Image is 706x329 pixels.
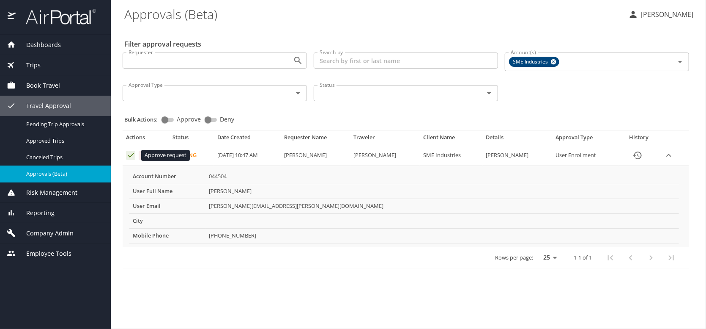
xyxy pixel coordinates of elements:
[552,134,619,145] th: Approval Type
[214,145,281,166] td: [DATE] 10:47 AM
[627,145,648,166] button: History
[8,8,16,25] img: icon-airportal.png
[123,134,169,145] th: Actions
[26,170,101,178] span: Approvals (Beta)
[483,145,552,166] td: [PERSON_NAME]
[350,145,420,166] td: [PERSON_NAME]
[205,228,679,243] td: [PHONE_NUMBER]
[16,61,41,70] span: Trips
[281,134,350,145] th: Requester Name
[420,134,483,145] th: Client Name
[205,199,679,213] td: [PERSON_NAME][EMAIL_ADDRESS][PERSON_NAME][DOMAIN_NAME]
[129,169,205,184] th: Account Number
[495,255,533,260] p: Rows per page:
[26,137,101,145] span: Approved Trips
[16,249,71,258] span: Employee Tools
[292,55,304,66] button: Open
[509,58,553,66] span: SME Industries
[123,134,689,269] table: Approval table
[420,145,483,166] td: SME Industries
[574,255,592,260] p: 1-1 of 1
[16,81,60,90] span: Book Travel
[205,184,679,199] td: [PERSON_NAME]
[124,116,164,123] p: Bulk Actions:
[674,56,686,68] button: Open
[124,1,621,27] h1: Approvals (Beta)
[314,53,498,69] input: Search by first or last name
[205,169,679,184] td: 044504
[26,153,101,161] span: Canceled Trips
[177,116,201,122] span: Approve
[214,134,281,145] th: Date Created
[129,169,679,243] table: More info for approvals
[26,120,101,128] span: Pending Trip Approvals
[129,228,205,243] th: Mobile Phone
[16,40,61,50] span: Dashboards
[16,8,96,25] img: airportal-logo.png
[625,7,697,22] button: [PERSON_NAME]
[16,101,71,111] span: Travel Approval
[169,134,214,145] th: Status
[638,9,693,19] p: [PERSON_NAME]
[220,116,234,122] span: Deny
[16,229,74,238] span: Company Admin
[16,208,55,218] span: Reporting
[536,251,560,264] select: rows per page
[350,134,420,145] th: Traveler
[619,134,659,145] th: History
[16,188,77,197] span: Risk Management
[509,57,559,67] div: SME Industries
[281,145,350,166] td: [PERSON_NAME]
[129,213,205,228] th: City
[124,37,201,51] h2: Filter approval requests
[129,184,205,199] th: User Full Name
[483,87,495,99] button: Open
[483,134,552,145] th: Details
[129,199,205,213] th: User Email
[662,149,675,162] button: expand row
[169,145,214,166] td: Pending
[552,145,619,166] td: User Enrollment
[139,151,148,160] button: Deny request
[292,87,304,99] button: Open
